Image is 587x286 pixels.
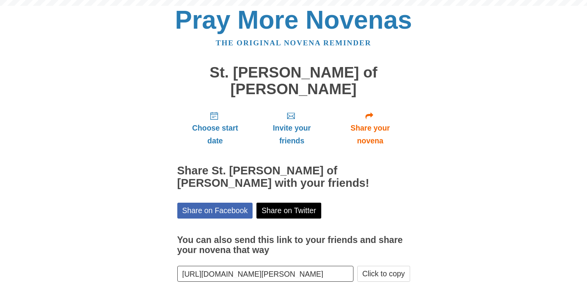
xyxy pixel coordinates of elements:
a: Choose start date [177,105,253,151]
a: Share your novena [331,105,410,151]
span: Choose start date [185,122,246,147]
a: Share on Twitter [256,203,321,219]
a: The original novena reminder [216,39,371,47]
a: Invite your friends [253,105,330,151]
h1: St. [PERSON_NAME] of [PERSON_NAME] [177,64,410,97]
a: Share on Facebook [177,203,253,219]
button: Click to copy [357,266,410,282]
span: Invite your friends [261,122,322,147]
h2: Share St. [PERSON_NAME] of [PERSON_NAME] with your friends! [177,165,410,190]
span: Share your novena [338,122,402,147]
a: Pray More Novenas [175,5,412,34]
h3: You can also send this link to your friends and share your novena that way [177,235,410,255]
